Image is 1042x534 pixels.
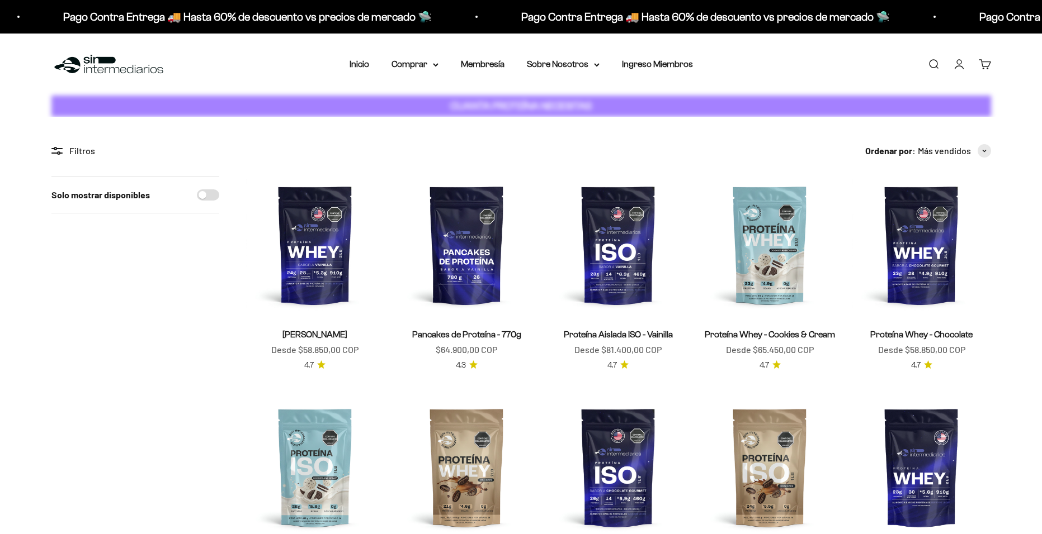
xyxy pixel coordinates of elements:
sale-price: $64.900,00 COP [436,342,497,357]
a: 4.74.7 de 5.0 estrellas [607,359,629,371]
a: 4.74.7 de 5.0 estrellas [911,359,932,371]
span: 4.7 [760,359,769,371]
p: Pago Contra Entrega 🚚 Hasta 60% de descuento vs precios de mercado 🛸 [519,8,888,26]
a: 4.74.7 de 5.0 estrellas [304,359,326,371]
a: Membresía [461,59,505,69]
strong: CUANTA PROTEÍNA NECESITAS [450,100,592,112]
sale-price: Desde $65.450,00 COP [726,342,814,357]
a: Inicio [350,59,369,69]
span: Más vendidos [918,144,971,158]
span: Ordenar por: [865,144,916,158]
a: Proteína Whey - Chocolate [870,330,973,339]
a: Ingreso Miembros [622,59,693,69]
summary: Sobre Nosotros [527,57,600,71]
a: 4.34.3 de 5.0 estrellas [456,359,478,371]
sale-price: Desde $58.850,00 COP [271,342,359,357]
sale-price: Desde $58.850,00 COP [878,342,965,357]
p: Pago Contra Entrega 🚚 Hasta 60% de descuento vs precios de mercado 🛸 [61,8,430,26]
sale-price: Desde $81.400,00 COP [574,342,662,357]
span: 4.7 [911,359,921,371]
a: 4.74.7 de 5.0 estrellas [760,359,781,371]
span: 4.3 [456,359,466,371]
span: 4.7 [607,359,617,371]
span: 4.7 [304,359,314,371]
a: [PERSON_NAME] [282,330,347,339]
button: Más vendidos [918,144,991,158]
a: Proteína Aislada ISO - Vainilla [564,330,673,339]
summary: Comprar [392,57,439,71]
div: Filtros [51,144,219,158]
label: Solo mostrar disponibles [51,188,150,202]
a: Proteína Whey - Cookies & Cream [705,330,835,339]
a: Pancakes de Proteína - 770g [412,330,521,339]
